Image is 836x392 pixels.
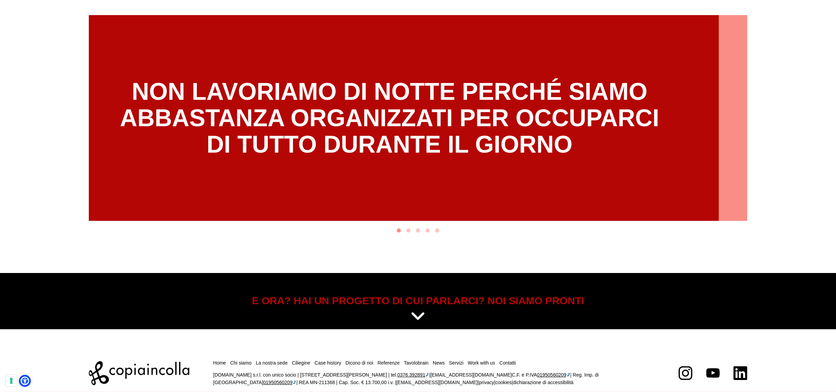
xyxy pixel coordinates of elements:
[94,294,742,308] h5: E ORA? HAI UN PROGETTO DI CUI PARLARCI? NOI SIAMO PRONTI
[435,228,439,233] button: Go to slide 5
[213,360,226,366] a: Home
[397,372,429,378] ctc: Chiama 0376.392891 con Linkus Desktop Client
[263,380,296,385] ctc: Chiama 01950560209 con Linkus Desktop Client
[513,380,574,385] a: dichiarazione di accessibilità
[449,360,464,366] a: Servizi
[346,360,373,366] a: Dicono di noi
[537,372,566,378] ctcspan: 01950560209
[416,228,420,233] button: Go to slide 3
[5,375,17,387] button: Le tue preferenze relative al consenso per le tecnologie di tracciamento
[21,377,29,385] a: Open Accessibility Menu
[120,79,659,158] h4: NON LAVORIAMO DI NOTTE PERCHÉ SIAMO ABBASTANZA ORGANIZZATI PER OCCUPARCI DI TUTTO DURANTE IL GIORNO
[378,360,400,366] a: Referenze
[479,380,494,385] a: privacy
[213,371,655,387] p: [DOMAIN_NAME] s.r.l. con unico socio | [STREET_ADDRESS][PERSON_NAME] | tel. | C.F. e P.IVA | Reg....
[433,360,445,366] a: News
[426,228,430,233] button: Go to slide 4
[404,360,429,366] a: Tavolobrain
[406,228,410,233] button: Go to slide 2
[396,380,478,385] a: [EMAIL_ADDRESS][DOMAIN_NAME]
[468,360,495,366] a: Work with us
[314,360,341,366] a: Case history
[89,226,747,235] ul: Select a slide to show
[263,380,292,385] ctcspan: 01950560209
[430,372,512,378] a: [EMAIL_ADDRESS][DOMAIN_NAME]
[499,360,516,366] a: Contatti
[495,380,512,385] a: cookies
[397,372,426,378] ctcspan: 0376.392891
[537,372,570,378] ctc: Chiama 01950560209 con Linkus Desktop Client
[292,360,310,366] a: Ciliegine
[397,228,401,233] button: Go to slide 1
[230,360,251,366] a: Chi siamo
[60,15,719,221] li: 1 of 5
[256,360,288,366] a: La nostra sede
